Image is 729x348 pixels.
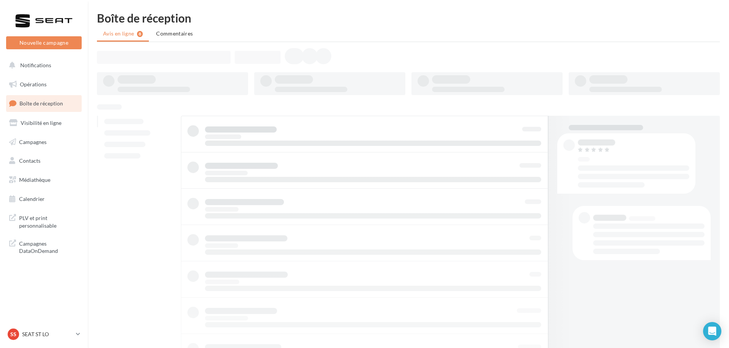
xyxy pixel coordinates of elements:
span: Calendrier [19,196,45,202]
a: Opérations [5,76,83,92]
span: Médiathèque [19,176,50,183]
a: Boîte de réception [5,95,83,112]
span: Notifications [20,62,51,68]
button: Notifications [5,57,80,73]
span: Contacts [19,157,40,164]
div: Boîte de réception [97,12,720,24]
span: Visibilité en ligne [21,120,61,126]
span: Campagnes [19,138,47,145]
span: Opérations [20,81,47,87]
a: Médiathèque [5,172,83,188]
a: Contacts [5,153,83,169]
a: SS SEAT ST LO [6,327,82,342]
span: PLV et print personnalisable [19,213,79,229]
a: Visibilité en ligne [5,115,83,131]
button: Nouvelle campagne [6,36,82,49]
a: Campagnes [5,134,83,150]
span: Commentaires [156,30,193,37]
p: SEAT ST LO [22,330,73,338]
span: Campagnes DataOnDemand [19,238,79,255]
a: Campagnes DataOnDemand [5,235,83,258]
a: Calendrier [5,191,83,207]
span: SS [10,330,16,338]
span: Boîte de réception [19,100,63,107]
div: Open Intercom Messenger [703,322,721,340]
a: PLV et print personnalisable [5,210,83,232]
